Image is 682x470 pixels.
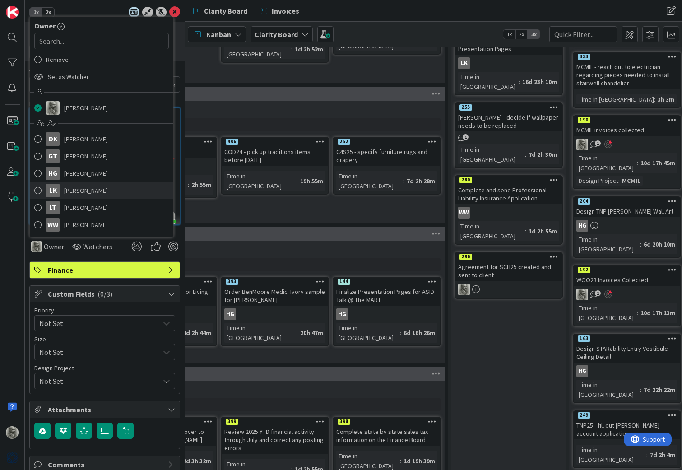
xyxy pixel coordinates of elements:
span: Custom Fields [48,289,163,299]
div: 249 [574,411,680,419]
a: HG[PERSON_NAME] [30,165,173,182]
a: LT[PERSON_NAME] [30,199,173,216]
div: TNP25 - fill out [PERSON_NAME] account application [574,419,680,439]
span: : [400,328,401,338]
div: Time in [GEOGRAPHIC_DATA] [224,323,297,343]
div: 1d 2h 52m [292,44,325,54]
span: : [297,176,298,186]
span: Not Set [39,346,155,358]
div: 204 [574,197,680,205]
div: Design STARability Entry Vestibule Ceiling Detail [574,343,680,363]
div: 393 [222,278,328,286]
span: 2 [595,290,601,296]
span: 1x [503,30,515,39]
div: 7d 2h 28m [404,176,437,186]
div: 163Design STARability Entry Vestibule Ceiling Detail [574,335,680,363]
div: 7d 2h 4m [648,450,677,460]
a: 252C4S25 - specify furniture rugs and draperyTime in [GEOGRAPHIC_DATA]:7d 2h 28m [333,137,441,195]
span: 2x [515,30,528,39]
a: 280Complete and send Professional Liability Insurance ApplicationWWTime in [GEOGRAPHIC_DATA]:1d 2... [455,175,563,245]
a: 255[PERSON_NAME] - decide if wallpaper needs to be replacedTime in [GEOGRAPHIC_DATA]:7d 2h 30m [455,102,563,168]
input: Search... [34,33,169,49]
div: 252 [334,138,440,146]
div: WW [46,218,60,232]
span: : [637,158,638,168]
div: Time in [GEOGRAPHIC_DATA] [458,221,525,241]
span: : [400,456,401,466]
div: MCMIL invoices collected [574,124,680,136]
div: HG [222,308,328,320]
div: 2h 55m [189,180,213,190]
span: Clarity Board [204,5,247,16]
div: 10d 17h 45m [638,158,677,168]
div: 398 [338,419,350,425]
span: : [291,44,292,54]
div: LT [46,201,60,214]
div: Time in [GEOGRAPHIC_DATA] [576,94,654,104]
div: LK [455,57,562,69]
div: 399 [226,419,238,425]
div: WOO23 Invoices Collected [574,274,680,286]
a: WW[PERSON_NAME] [30,216,173,233]
div: 252C4S25 - specify furniture rugs and drapery [334,138,440,166]
div: 399Review 2025 YTD financial activity through July and correct any posting errors [222,418,328,454]
div: 163 [578,335,590,342]
div: 255 [455,103,562,112]
a: 144Finalize Presentation Pages for ASID Talk @ The MARTHGTime in [GEOGRAPHIC_DATA]:6d 16h 26m [333,277,441,346]
div: COD24 - pick up traditions items before [DATE] [222,146,328,166]
div: 20h 47m [298,328,325,338]
span: Attachments [48,404,163,415]
img: Visit kanbanzone.com [6,6,19,19]
div: 406 [222,138,328,146]
a: 406COD24 - pick up traditions items before [DATE]Time in [GEOGRAPHIC_DATA]:19h 55m [221,137,329,195]
div: 192 [574,266,680,274]
b: Clarity Board [255,30,298,39]
a: 249TNP25 - fill out [PERSON_NAME] account applicationTime in [GEOGRAPHIC_DATA]:7d 2h 4m [573,410,681,468]
div: 249TNP25 - fill out [PERSON_NAME] account application [574,411,680,439]
div: Review 2025 YTD financial activity through July and correct any posting errors [222,426,328,454]
div: Complete and send Professional Liability Insurance Application [455,184,562,204]
div: HG [224,308,236,320]
img: PA [576,289,588,300]
div: 255 [459,104,472,111]
div: Time in [GEOGRAPHIC_DATA] [576,153,637,173]
div: 393Order BenMoore Medici Ivory sample for [PERSON_NAME] [222,278,328,306]
div: 296 [459,254,472,260]
span: 3x [528,30,540,39]
a: 204Design TNP [PERSON_NAME] Wall ArtHGTime in [GEOGRAPHIC_DATA]:6d 20h 10m [573,196,681,258]
div: Time in [GEOGRAPHIC_DATA] [576,303,637,323]
span: [PERSON_NAME] [64,149,108,163]
span: [PERSON_NAME] [64,132,108,146]
div: Time in [GEOGRAPHIC_DATA] [458,144,525,164]
div: Size [34,336,175,342]
div: HG [46,167,60,180]
div: 280 [455,176,562,184]
div: 398 [334,418,440,426]
a: LK[PERSON_NAME] [30,182,173,199]
div: 333 [574,53,680,61]
div: HG [336,308,348,320]
div: 280Complete and send Professional Liability Insurance Application [455,176,562,204]
span: 2x [42,8,54,17]
span: : [525,226,526,236]
div: Time in [GEOGRAPHIC_DATA] [336,323,400,343]
div: 399 [222,418,328,426]
span: Watchers [83,241,112,252]
div: 296 [455,253,562,261]
div: 192 [578,267,590,273]
span: Not Set [39,317,155,330]
div: HG [574,220,680,232]
div: HG [334,308,440,320]
div: 190 [574,116,680,124]
a: Clarity Board [188,3,253,19]
span: 1x [30,8,42,17]
span: : [646,450,648,460]
span: Owner [34,20,56,31]
span: 1 [463,134,469,140]
div: 144 [338,279,350,285]
img: PA [31,241,42,252]
div: HG [576,220,588,232]
img: PA [6,426,19,439]
span: Finance [48,265,163,275]
div: 1d 19h 39m [401,456,437,466]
